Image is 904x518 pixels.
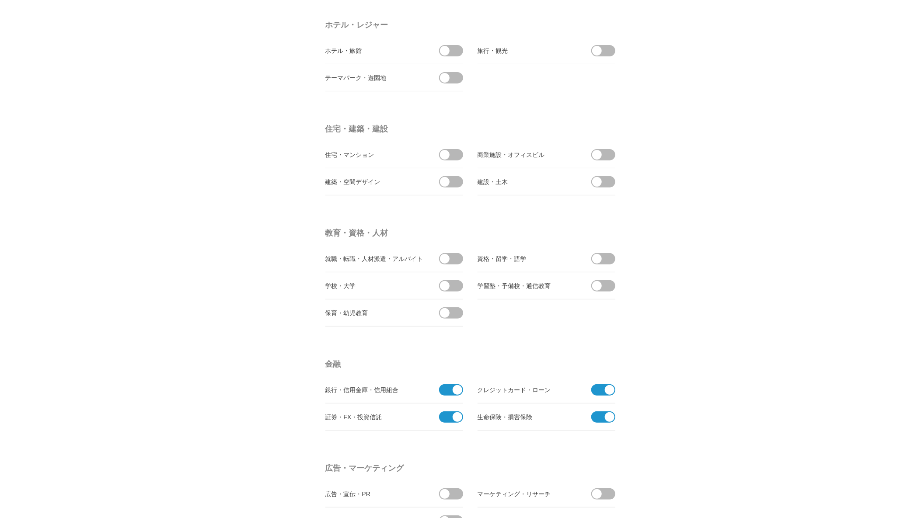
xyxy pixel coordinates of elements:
div: 就職・転職・人材派遣・アルバイト [325,253,424,264]
div: 資格・留学・語学 [478,253,576,264]
div: テーマパーク・遊園地 [325,72,424,83]
h4: 教育・資格・人材 [325,225,618,241]
div: 生命保険・損害保険 [478,411,576,422]
h4: ホテル・レジャー [325,17,618,33]
h4: 住宅・建築・建設 [325,121,618,137]
div: 学習塾・予備校・通信教育 [478,280,576,291]
div: 広告・宣伝・PR [325,488,424,499]
div: ホテル・旅館 [325,45,424,56]
div: クレジットカード・ローン [478,384,576,395]
div: マーケティング・リサーチ [478,488,576,499]
h4: 広告・マーケティング [325,460,618,476]
div: 建築・空間デザイン [325,176,424,187]
div: 保育・幼児教育 [325,307,424,318]
div: 旅行・観光 [478,45,576,56]
h4: 金融 [325,356,618,372]
div: 証券・FX・投資信託 [325,411,424,422]
div: 銀行・信用金庫・信用組合 [325,384,424,395]
div: 学校・大学 [325,280,424,291]
div: 住宅・マンション [325,149,424,160]
div: 建設・土木 [478,176,576,187]
div: 商業施設・オフィスビル [478,149,576,160]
